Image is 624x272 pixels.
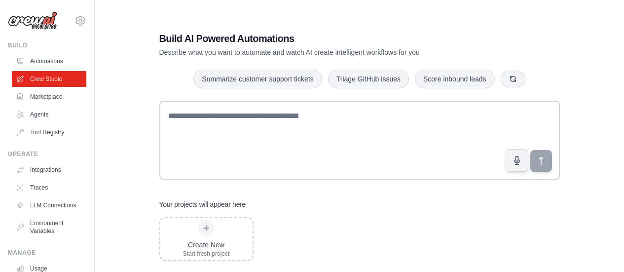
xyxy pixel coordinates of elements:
[159,32,491,45] h1: Build AI Powered Automations
[12,197,86,213] a: LLM Connections
[12,71,86,87] a: Crew Studio
[12,124,86,140] a: Tool Registry
[12,215,86,239] a: Environment Variables
[8,11,57,30] img: Logo
[415,70,495,88] button: Score inbound leads
[183,250,230,258] div: Start fresh project
[12,180,86,195] a: Traces
[12,107,86,122] a: Agents
[8,249,86,257] div: Manage
[12,53,86,69] a: Automations
[506,149,528,172] button: Click to speak your automation idea
[501,71,525,87] button: Get new suggestions
[12,162,86,178] a: Integrations
[8,150,86,158] div: Operate
[193,70,322,88] button: Summarize customer support tickets
[8,41,86,49] div: Build
[159,47,491,57] p: Describe what you want to automate and watch AI create intelligent workflows for you
[328,70,409,88] button: Triage GitHub issues
[159,199,246,209] h3: Your projects will appear here
[183,240,230,250] div: Create New
[12,89,86,105] a: Marketplace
